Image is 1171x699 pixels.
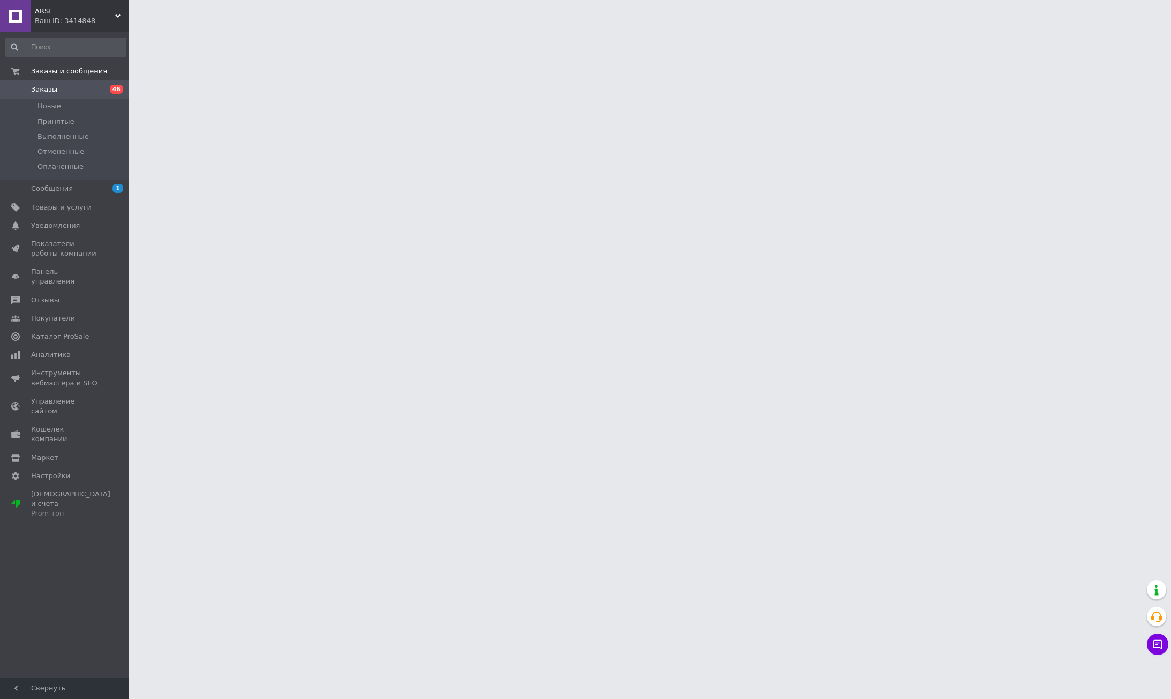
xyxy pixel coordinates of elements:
[31,203,92,212] span: Товары и услуги
[112,184,123,193] span: 1
[31,425,99,444] span: Кошелек компании
[31,85,57,94] span: Заказы
[31,471,70,481] span: Настройки
[35,6,115,16] span: ARSI
[37,162,84,172] span: Оплаченные
[110,85,123,94] span: 46
[31,489,110,519] span: [DEMOGRAPHIC_DATA] и счета
[31,239,99,258] span: Показатели работы компании
[5,38,126,57] input: Поиск
[31,509,110,518] div: Prom топ
[37,147,84,157] span: Отмененные
[35,16,129,26] div: Ваш ID: 3414848
[31,66,107,76] span: Заказы и сообщения
[1147,634,1168,655] button: Чат с покупателем
[31,221,80,230] span: Уведомления
[31,314,75,323] span: Покупатели
[31,332,89,341] span: Каталог ProSale
[31,267,99,286] span: Панель управления
[31,295,59,305] span: Отзывы
[31,350,71,360] span: Аналитика
[37,117,74,127] span: Принятые
[31,397,99,416] span: Управление сайтом
[37,101,61,111] span: Новые
[31,184,73,194] span: Сообщения
[31,368,99,388] span: Инструменты вебмастера и SEO
[31,453,58,463] span: Маркет
[37,132,89,142] span: Выполненные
